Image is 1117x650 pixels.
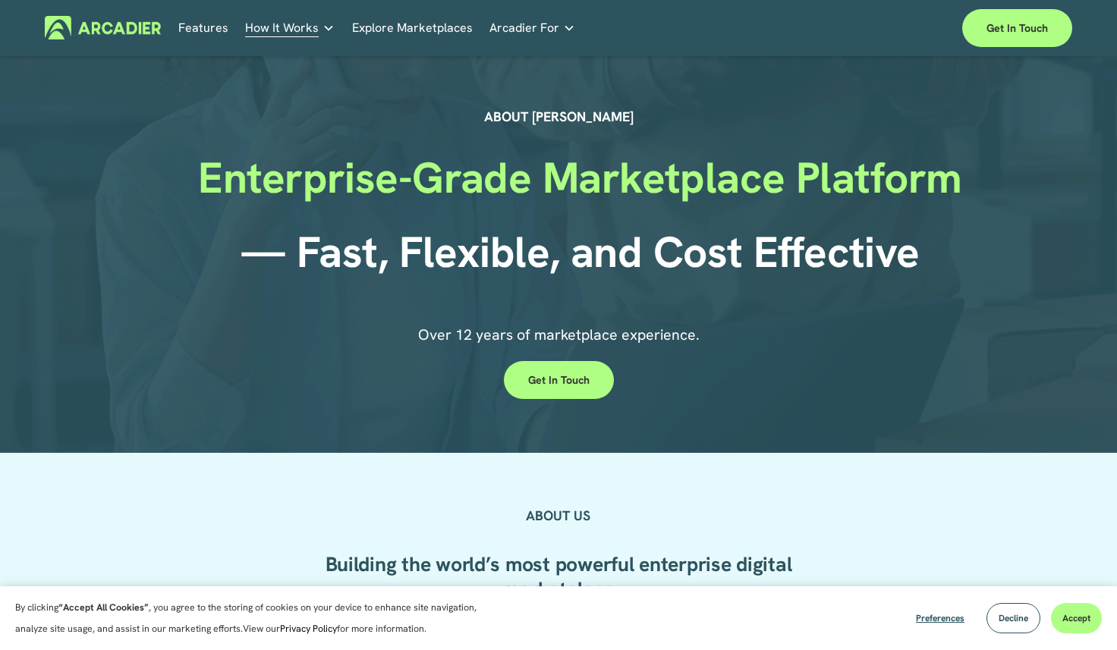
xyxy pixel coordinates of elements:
strong: “Accept All Cookies” [58,601,149,614]
a: Privacy Policy [280,623,337,635]
a: Get in touch [504,361,614,399]
strong: Enterprise-Grade Marketplace Platform [198,149,961,206]
img: Arcadier [45,16,161,39]
button: Preferences [905,603,976,633]
span: How It Works [245,17,319,39]
iframe: Chat Widget [1041,577,1117,650]
a: folder dropdown [245,16,335,39]
strong: — Fast, Flexible, and Cost Effective [241,224,920,280]
p: Over 12 years of marketplace experience. [304,324,813,345]
span: Preferences [916,612,964,624]
strong: Building the world’s most powerful enterprise digital marketplace [326,551,798,603]
a: Explore Marketplaces [352,16,473,39]
span: Decline [999,612,1028,624]
a: Get in touch [962,9,1072,47]
strong: ABOUT US [526,507,590,524]
button: Decline [986,603,1040,633]
a: folder dropdown [489,16,575,39]
p: By clicking , you agree to the storing of cookies on your device to enhance site navigation, anal... [15,597,508,639]
a: Features [178,16,228,39]
span: Arcadier For [489,17,559,39]
strong: ABOUT [PERSON_NAME] [484,108,634,125]
div: Chat-Widget [1041,577,1117,650]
